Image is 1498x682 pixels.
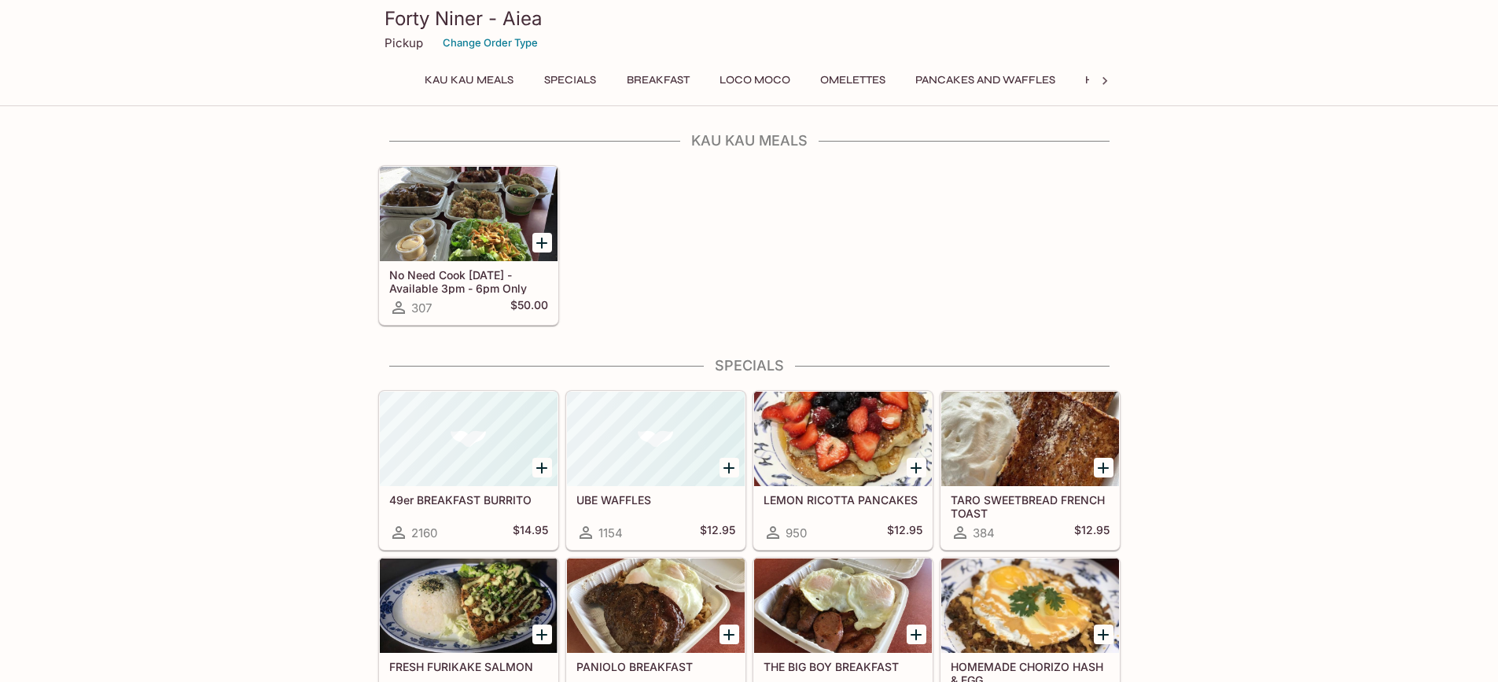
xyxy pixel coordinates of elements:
a: 49er BREAKFAST BURRITO2160$14.95 [379,391,558,550]
h5: LEMON RICOTTA PANCAKES [764,493,922,507]
h5: TARO SWEETBREAD FRENCH TOAST [951,493,1110,519]
button: Specials [535,69,605,91]
span: 1154 [598,525,623,540]
span: 307 [411,300,432,315]
button: Add THE BIG BOY BREAKFAST [907,625,926,644]
span: 2160 [411,525,437,540]
button: Add 49er BREAKFAST BURRITO [532,458,552,477]
h5: UBE WAFFLES [576,493,735,507]
button: Hawaiian Style French Toast [1077,69,1271,91]
h5: $50.00 [510,298,548,317]
h5: No Need Cook [DATE] - Available 3pm - 6pm Only [389,268,548,294]
a: TARO SWEETBREAD FRENCH TOAST384$12.95 [940,391,1120,550]
div: THE BIG BOY BREAKFAST [754,559,932,653]
h5: FRESH FURIKAKE SALMON [389,660,548,673]
div: PANIOLO BREAKFAST [567,559,745,653]
div: TARO SWEETBREAD FRENCH TOAST [941,392,1119,486]
h3: Forty Niner - Aiea [385,6,1114,31]
h5: $12.95 [887,523,922,542]
button: Kau Kau Meals [416,69,522,91]
h5: PANIOLO BREAKFAST [576,660,735,673]
p: Pickup [385,35,423,50]
button: Breakfast [618,69,698,91]
h4: Kau Kau Meals [378,132,1121,149]
span: 384 [973,525,995,540]
a: UBE WAFFLES1154$12.95 [566,391,745,550]
a: No Need Cook [DATE] - Available 3pm - 6pm Only307$50.00 [379,166,558,325]
button: Change Order Type [436,31,545,55]
button: Add UBE WAFFLES [720,458,739,477]
button: Loco Moco [711,69,799,91]
h4: Specials [378,357,1121,374]
h5: $12.95 [700,523,735,542]
button: Add LEMON RICOTTA PANCAKES [907,458,926,477]
button: Omelettes [812,69,894,91]
h5: $12.95 [1074,523,1110,542]
h5: $14.95 [513,523,548,542]
div: LEMON RICOTTA PANCAKES [754,392,932,486]
h5: THE BIG BOY BREAKFAST [764,660,922,673]
button: Pancakes and Waffles [907,69,1064,91]
div: FRESH FURIKAKE SALMON [380,559,558,653]
button: Add PANIOLO BREAKFAST [720,625,739,644]
button: Add TARO SWEETBREAD FRENCH TOAST [1094,458,1113,477]
button: Add HOMEMADE CHORIZO HASH & EGG [1094,625,1113,644]
div: HOMEMADE CHORIZO HASH & EGG [941,559,1119,653]
button: Add No Need Cook Today - Available 3pm - 6pm Only [532,233,552,253]
button: Add FRESH FURIKAKE SALMON [532,625,552,644]
h5: 49er BREAKFAST BURRITO [389,493,548,507]
span: 950 [786,525,807,540]
div: 49er BREAKFAST BURRITO [380,392,558,486]
div: UBE WAFFLES [567,392,745,486]
a: LEMON RICOTTA PANCAKES950$12.95 [753,391,933,550]
div: No Need Cook Today - Available 3pm - 6pm Only [380,167,558,261]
